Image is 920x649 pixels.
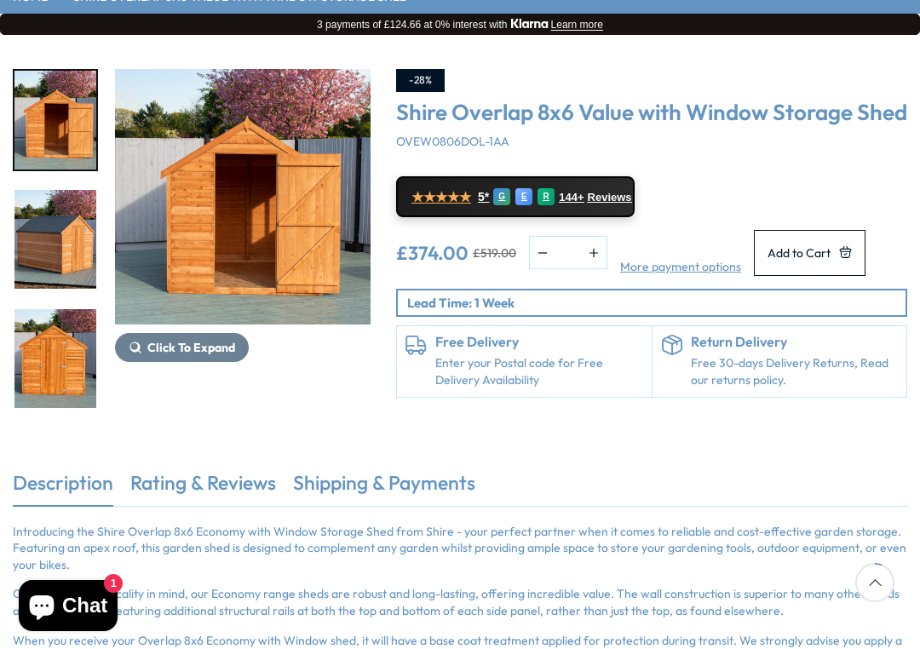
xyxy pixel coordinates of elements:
div: -28% [396,69,445,92]
a: More payment options [620,259,741,276]
h6: Return Delivery [691,335,899,350]
button: Add to Cart [754,230,865,275]
del: £519.00 [473,247,516,259]
a: Rating & Reviews [130,469,276,505]
img: Overlap8x6SDValuewithWindow5060490134437OVW0806DOL-1AA_200x200.jpg [14,309,96,408]
div: 3 / 12 [13,69,98,171]
img: Overlap8x6SDValuewithWindow5060490134437OVW0806DOL-1AA5_200x200.jpg [14,71,96,169]
a: Shipping & Payments [293,469,475,505]
div: G [493,188,510,205]
span: OVEW0806DOL-1AA [396,134,509,149]
ins: £374.00 [396,244,469,262]
a: Description [13,469,113,505]
div: 4 / 12 [13,188,98,290]
button: Click To Expand [115,333,249,362]
p: Free 30-days Delivery Returns, Read our returns policy. [691,355,899,388]
img: Shire Overlap 8x6 Value with Window Storage Shed [115,69,371,324]
div: 3 / 12 [115,69,371,410]
p: Crafted with practicality in mind, our Economy range sheds are robust and long-lasting, offering ... [13,586,907,619]
h3: Shire Overlap 8x6 Value with Window Storage Shed [396,101,907,125]
div: E [515,188,532,205]
p: Lead Time: 1 Week [407,294,906,312]
span: Reviews [588,191,632,204]
div: 5 / 12 [13,307,98,410]
span: 144+ [559,191,584,204]
inbox-online-store-chat: Shopify online store chat [14,580,123,635]
h6: Free Delivery [435,335,643,350]
p: Introducing the Shire Overlap 8x6 Economy with Window Storage Shed from Shire - your perfect part... [13,524,907,574]
img: Overlap8x6SDValuewithWindow5060490134437OVW0806DOL-1AA7_200x200.jpg [14,190,96,289]
div: R [538,188,555,205]
a: ★★★★★ 5* G E R 144+ Reviews [396,176,635,217]
span: ★★★★★ [411,189,471,205]
span: Click To Expand [147,340,235,355]
span: Add to Cart [768,247,831,259]
a: Enter your Postal code for Free Delivery Availability [435,355,643,388]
